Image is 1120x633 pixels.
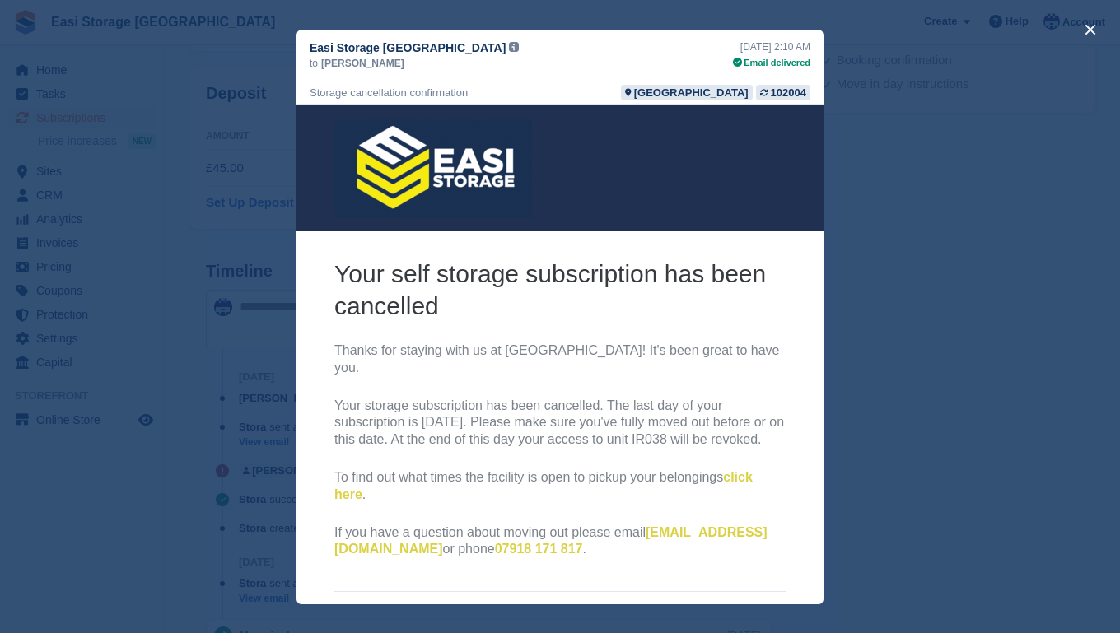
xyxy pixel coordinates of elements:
span: to [310,56,318,71]
a: click here [38,365,456,397]
p: Your storage subscription has been cancelled. The last day of your subscription is [DATE]. Please... [38,293,489,344]
a: 07918 171 817 [198,437,287,451]
div: [GEOGRAPHIC_DATA] [634,85,749,100]
img: Easi Storage Scotland Logo [38,14,236,114]
div: Email delivered [733,56,810,70]
div: Storage cancellation confirmation [310,85,468,100]
span: [PERSON_NAME] [321,56,404,71]
button: close [1077,16,1104,43]
p: Thanks for staying with us at [GEOGRAPHIC_DATA]! It's been great to have you. [38,238,489,272]
a: 102004 [756,85,810,100]
div: 102004 [771,85,806,100]
h2: Your self storage subscription has been cancelled [38,153,489,217]
a: [GEOGRAPHIC_DATA] [621,85,753,100]
div: [DATE] 2:10 AM [733,40,810,54]
img: icon-info-grey-7440780725fd019a000dd9b08b2336e03edf1995a4989e88bcd33f0948082b44.svg [509,42,519,52]
span: Easi Storage [GEOGRAPHIC_DATA] [310,40,506,56]
p: If you have a question about moving out please email or phone . [38,420,489,454]
p: To find out what times the facility is open to pickup your belongings . [38,365,489,399]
